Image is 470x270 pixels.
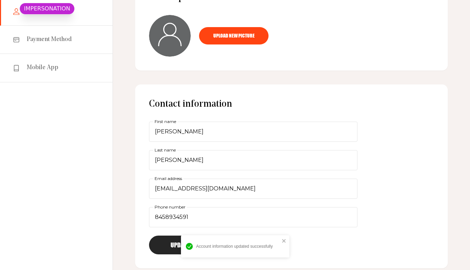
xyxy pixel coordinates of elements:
[153,118,178,125] label: First name
[282,238,287,244] button: close
[27,64,58,72] span: Mobile App
[149,15,191,57] img: Profile
[149,150,357,170] input: Last name
[153,175,183,182] label: Email address
[149,236,210,254] button: Update
[149,122,357,142] input: First name
[149,99,232,109] span: Contact information
[153,203,187,211] label: Phone number
[19,3,75,15] div: IMPERSONATION
[196,244,280,249] div: Account information updated successfully
[27,35,72,44] span: Payment Method
[149,207,357,227] input: Phone number
[153,146,177,154] label: Last name
[149,179,357,199] input: Email address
